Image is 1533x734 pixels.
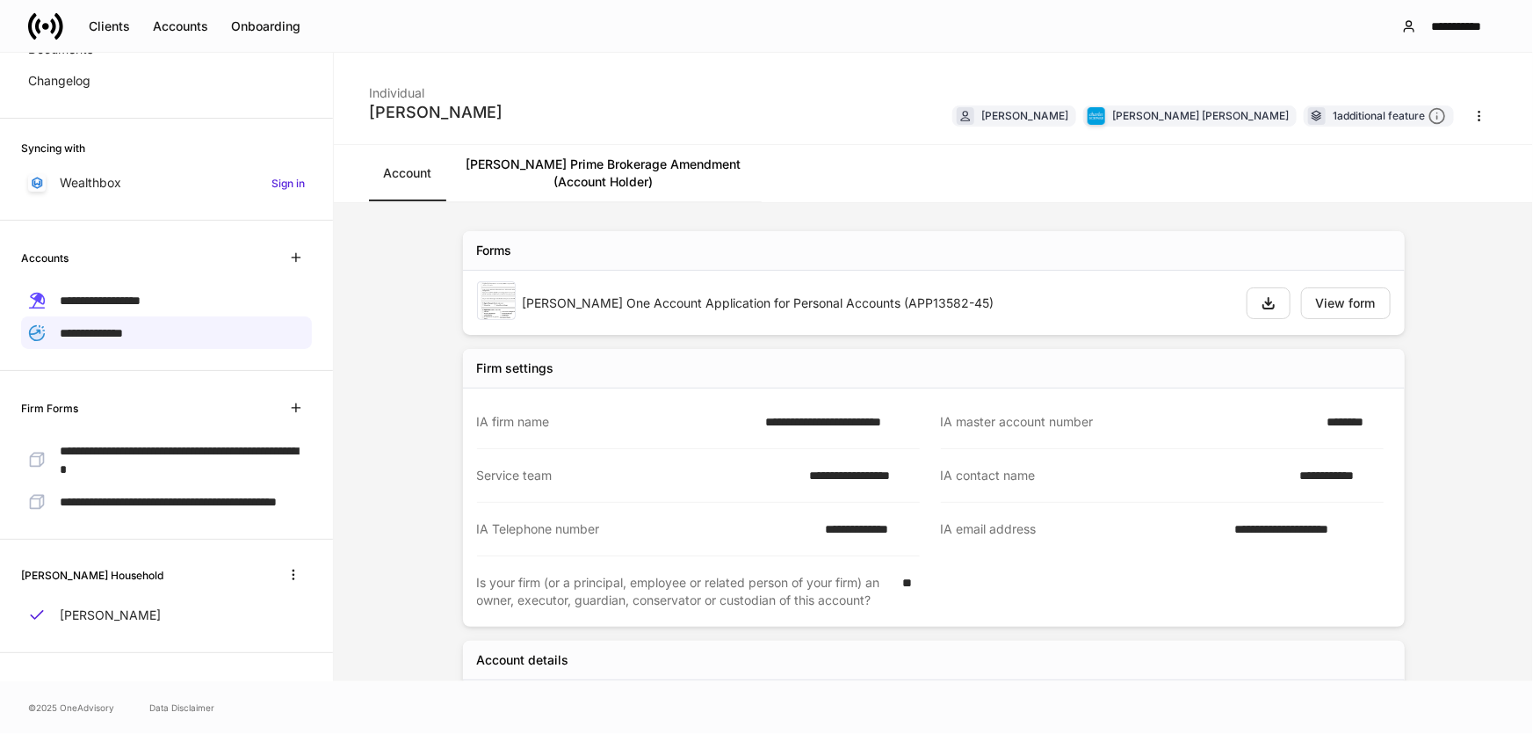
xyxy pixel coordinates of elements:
button: Onboarding [220,12,312,40]
a: WealthboxSign in [21,167,312,199]
div: [PERSON_NAME] [981,107,1068,124]
img: charles-schwab-BFYFdbvS.png [1088,107,1105,125]
p: Changelog [28,72,90,90]
h6: [PERSON_NAME] Household [21,567,163,584]
div: Firm settings [477,360,554,377]
a: Data Disclaimer [149,701,214,715]
div: Service team [477,467,799,484]
div: [PERSON_NAME] One Account Application for Personal Accounts (APP13582-45) [523,294,1233,312]
div: 1 additional feature [1333,107,1446,126]
button: View form [1301,287,1391,319]
h6: Firm Forms [21,400,78,417]
div: IA Telephone number [477,520,815,538]
div: IA contact name [941,467,1290,484]
div: Individual [369,74,503,102]
h6: Sign in [271,175,305,192]
p: [PERSON_NAME] [60,607,161,624]
div: [PERSON_NAME] [369,102,503,123]
div: IA email address [941,520,1225,539]
a: [PERSON_NAME] [21,600,312,631]
button: Clients [77,12,141,40]
div: Account details [477,651,569,669]
div: Onboarding [231,20,300,33]
h6: Accounts [21,250,69,266]
div: IA firm name [477,413,756,431]
button: Accounts [141,12,220,40]
div: Is your firm (or a principal, employee or related person of your firm) an owner, executor, guardi... [477,574,893,609]
div: Clients [89,20,130,33]
div: IA master account number [941,413,1317,431]
div: Accounts [153,20,208,33]
a: Changelog [21,65,312,97]
a: Account [369,145,445,201]
div: Forms [477,242,512,259]
span: © 2025 OneAdvisory [28,701,114,715]
a: [PERSON_NAME] Prime Brokerage Amendment (Account Holder) [445,145,762,201]
p: Wealthbox [60,174,121,192]
div: View form [1316,297,1376,309]
div: [PERSON_NAME] [PERSON_NAME] [1112,107,1289,124]
h6: Syncing with [21,140,85,156]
